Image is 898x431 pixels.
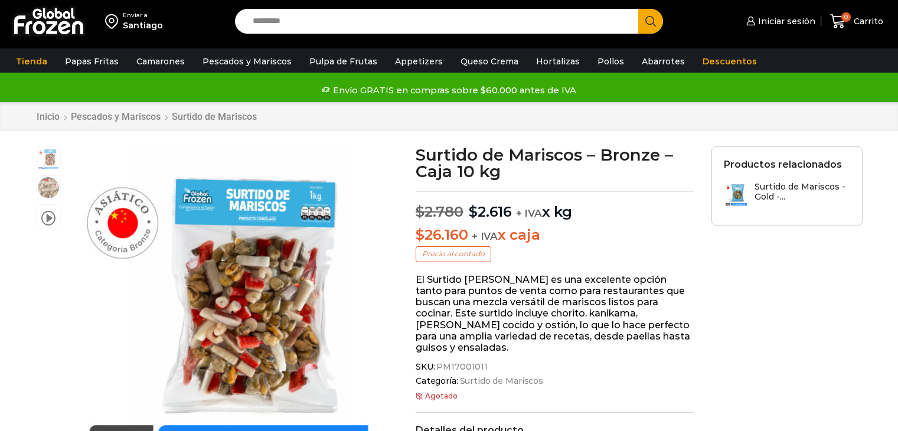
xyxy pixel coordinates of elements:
[755,15,815,27] span: Iniciar sesión
[416,191,694,221] p: x kg
[123,11,163,19] div: Enviar a
[123,19,163,31] div: Santiago
[416,274,694,353] p: El Surtido [PERSON_NAME] es una excelente opción tanto para puntos de venta como para restaurante...
[743,9,815,33] a: Iniciar sesión
[37,147,60,171] span: surtido-bronze
[472,230,498,242] span: + IVA
[755,182,850,202] h3: Surtido de Mariscos - Gold -...
[416,146,694,179] h1: Surtido de Mariscos – Bronze – Caja 10 kg
[724,159,842,170] h2: Productos relacionados
[636,50,691,73] a: Abarrotes
[105,11,123,31] img: address-field-icon.svg
[516,207,542,219] span: + IVA
[469,203,478,220] span: $
[130,50,191,73] a: Camarones
[416,203,424,220] span: $
[37,176,60,200] span: surtido de mariscos bronze
[724,182,850,207] a: Surtido de Mariscos - Gold -...
[416,203,463,220] bdi: 2.780
[416,246,491,262] p: Precio al contado
[303,50,383,73] a: Pulpa de Frutas
[638,9,663,34] button: Search button
[171,111,257,122] a: Surtido de Mariscos
[592,50,630,73] a: Pollos
[416,392,694,400] p: Agotado
[197,50,298,73] a: Pescados y Mariscos
[416,226,468,243] bdi: 26.160
[416,376,694,386] span: Categoría:
[416,227,694,244] p: x caja
[458,376,543,386] a: Surtido de Mariscos
[851,15,883,27] span: Carrito
[70,111,161,122] a: Pescados y Mariscos
[841,12,851,22] span: 0
[36,111,257,122] nav: Breadcrumb
[389,50,449,73] a: Appetizers
[469,203,512,220] bdi: 2.616
[455,50,524,73] a: Queso Crema
[59,50,125,73] a: Papas Fritas
[697,50,763,73] a: Descuentos
[435,362,488,372] span: PM17001011
[10,50,53,73] a: Tienda
[827,8,886,35] a: 0 Carrito
[416,362,694,372] span: SKU:
[530,50,586,73] a: Hortalizas
[416,226,424,243] span: $
[36,111,60,122] a: Inicio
